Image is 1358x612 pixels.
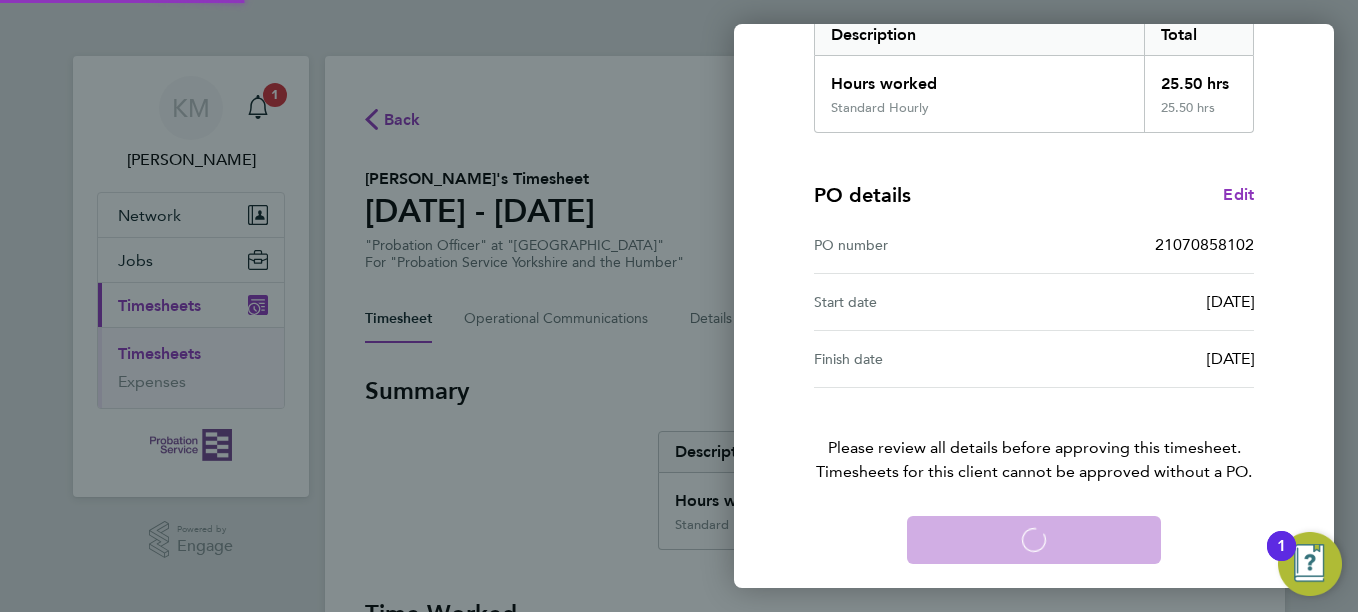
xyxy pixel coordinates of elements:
div: 1 [1277,546,1286,572]
p: Please review all details before approving this timesheet. [790,388,1278,484]
span: Timesheets for this client cannot be approved without a PO. [790,460,1278,484]
div: PO number [814,233,1034,257]
div: 25.50 hrs [1144,100,1254,132]
div: Standard Hourly [831,100,929,116]
span: Edit [1223,185,1254,204]
div: Description [815,15,1144,55]
div: Hours worked [815,56,1144,100]
div: Summary of 22 - 28 Sep 2025 [814,14,1254,133]
div: Start date [814,290,1034,314]
h4: PO details [814,181,911,209]
span: 21070858102 [1155,235,1254,254]
a: Edit [1223,183,1254,207]
div: 25.50 hrs [1144,56,1254,100]
div: Finish date [814,347,1034,371]
div: [DATE] [1034,290,1254,314]
div: [DATE] [1034,347,1254,371]
div: Total [1144,15,1254,55]
button: Open Resource Center, 1 new notification [1278,532,1342,596]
